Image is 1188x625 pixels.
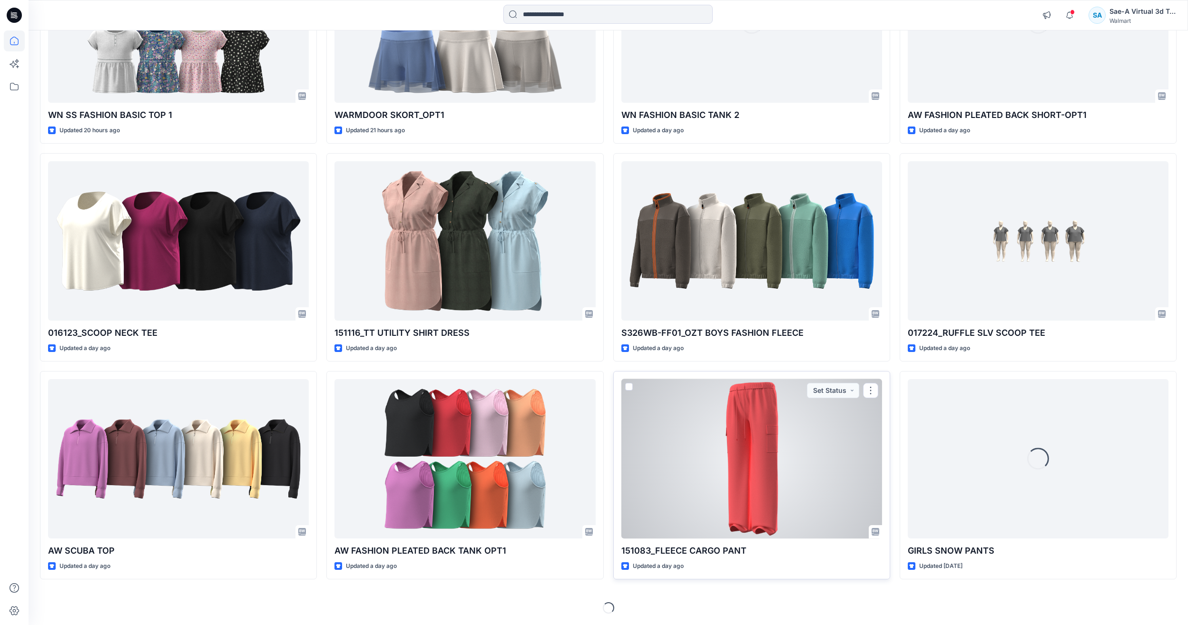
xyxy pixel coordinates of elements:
p: 017224_RUFFLE SLV SCOOP TEE [908,326,1168,340]
p: 016123_SCOOP NECK TEE [48,326,309,340]
p: AW FASHION PLEATED BACK TANK OPT1 [334,544,595,557]
p: WN SS FASHION BASIC TOP 1 [48,108,309,122]
p: Updated a day ago [919,343,970,353]
p: WN FASHION BASIC TANK 2 [621,108,882,122]
p: Updated a day ago [59,343,110,353]
p: Updated a day ago [633,343,684,353]
div: Sae-A Virtual 3d Team [1109,6,1176,17]
p: AW SCUBA TOP [48,544,309,557]
p: AW FASHION PLEATED BACK SHORT-OPT1 [908,108,1168,122]
a: 151083_FLEECE CARGO PANT [621,379,882,538]
p: Updated 21 hours ago [346,126,405,136]
p: Updated [DATE] [919,561,962,571]
p: 151083_FLEECE CARGO PANT [621,544,882,557]
a: 151116_TT UTILITY SHIRT DRESS [334,161,595,321]
p: Updated a day ago [59,561,110,571]
p: WARMDOOR SKORT_OPT1 [334,108,595,122]
div: SA [1089,7,1106,24]
p: Updated 20 hours ago [59,126,120,136]
p: Updated a day ago [346,561,397,571]
p: GIRLS SNOW PANTS [908,544,1168,557]
a: 016123_SCOOP NECK TEE [48,161,309,321]
p: Updated a day ago [633,126,684,136]
a: S326WB-FF01_OZT BOYS FASHION FLEECE [621,161,882,321]
p: Updated a day ago [919,126,970,136]
a: 017224_RUFFLE SLV SCOOP TEE [908,161,1168,321]
a: AW FASHION PLEATED BACK TANK OPT1 [334,379,595,538]
p: S326WB-FF01_OZT BOYS FASHION FLEECE [621,326,882,340]
p: 151116_TT UTILITY SHIRT DRESS [334,326,595,340]
div: Walmart [1109,17,1176,24]
a: AW SCUBA TOP [48,379,309,538]
p: Updated a day ago [633,561,684,571]
p: Updated a day ago [346,343,397,353]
